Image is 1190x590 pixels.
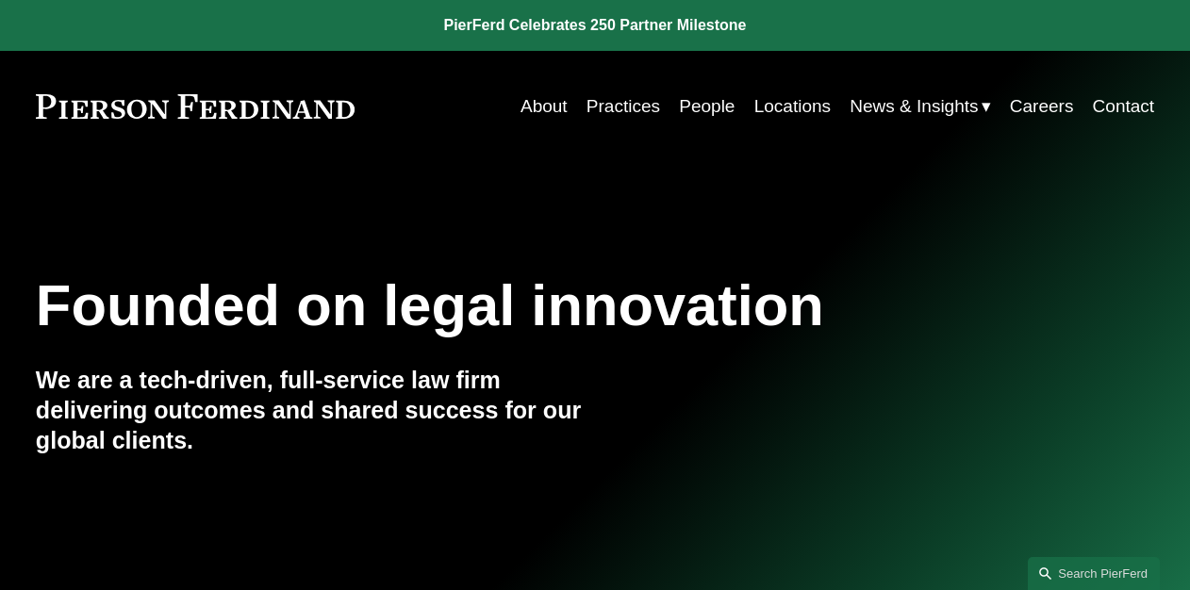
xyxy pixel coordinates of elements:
[36,366,595,455] h4: We are a tech-driven, full-service law firm delivering outcomes and shared success for our global...
[1093,89,1155,124] a: Contact
[850,90,978,123] span: News & Insights
[850,89,990,124] a: folder dropdown
[1010,89,1074,124] a: Careers
[587,89,660,124] a: Practices
[754,89,831,124] a: Locations
[679,89,735,124] a: People
[1028,557,1160,590] a: Search this site
[36,272,968,338] h1: Founded on legal innovation
[521,89,568,124] a: About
